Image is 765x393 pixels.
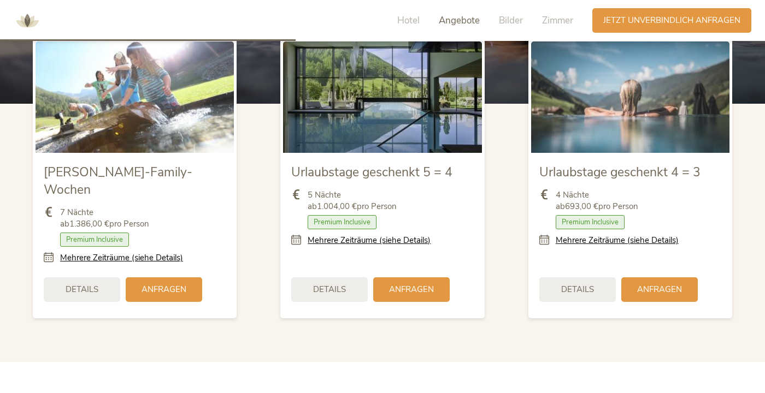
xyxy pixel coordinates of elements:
a: Mehrere Zeiträume (siehe Details) [308,235,431,246]
img: Urlaubstage geschenkt 4 = 3 [531,41,729,153]
span: Anfragen [142,284,186,295]
span: 4 Nächte ab pro Person [556,189,638,212]
span: Anfragen [389,284,434,295]
span: Urlaubstage geschenkt 5 = 4 [291,164,452,181]
span: Details [561,284,594,295]
span: Bilder [499,14,523,27]
span: Premium Inclusive [556,215,625,229]
span: Urlaubstage geschenkt 4 = 3 [539,164,701,181]
span: Anfragen [637,284,682,295]
a: Mehrere Zeiträume (siehe Details) [556,235,679,246]
span: Details [313,284,346,295]
b: 693,00 € [565,201,598,212]
span: Premium Inclusive [308,215,376,229]
span: Premium Inclusive [60,233,129,247]
span: Zimmer [542,14,573,27]
img: Urlaubstage geschenkt 5 = 4 [283,41,481,153]
span: Hotel [397,14,420,27]
a: AMONTI & LUNARIS Wellnessresort [11,16,44,24]
img: Sommer-Family-Wochen [36,41,234,153]
img: AMONTI & LUNARIS Wellnessresort [11,4,44,37]
span: Jetzt unverbindlich anfragen [603,15,740,26]
span: Angebote [439,14,480,27]
a: Mehrere Zeiträume (siehe Details) [60,252,183,264]
span: [PERSON_NAME]-Family-Wochen [44,164,192,198]
span: 5 Nächte ab pro Person [308,189,397,212]
b: 1.004,00 € [317,201,357,212]
span: Details [66,284,98,295]
b: 1.386,00 € [69,218,109,229]
span: 7 Nächte ab pro Person [60,207,149,230]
